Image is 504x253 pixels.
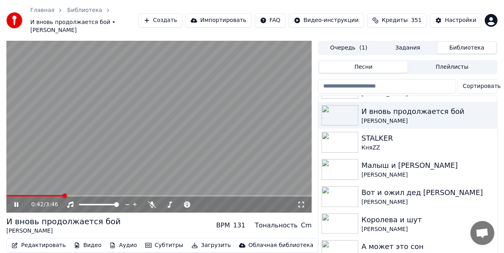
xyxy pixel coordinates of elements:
div: Настройки [445,16,476,24]
button: Загрузить [188,240,234,251]
span: 3:46 [45,201,58,209]
span: ( 1 ) [360,44,368,52]
nav: breadcrumb [30,6,138,34]
div: BPM [216,221,230,230]
button: Аудио [106,240,140,251]
div: [PERSON_NAME] [362,198,494,206]
div: Вот и ожил дед [PERSON_NAME] [362,187,494,198]
button: Видео-инструкции [289,13,364,28]
button: Песни [319,61,408,73]
div: Cm [301,221,312,230]
div: И вновь продолжается бой [6,216,121,227]
a: Главная [30,6,54,14]
div: STALKER [362,133,494,144]
span: Кредиты [382,16,408,24]
div: [PERSON_NAME] [362,117,494,125]
span: И вновь продолжается бой • [PERSON_NAME] [30,18,138,34]
div: [PERSON_NAME] [362,171,494,179]
span: Сортировать [463,82,501,90]
div: КняZZ [362,144,494,152]
div: Облачная библиотека [249,241,314,249]
div: [PERSON_NAME] [362,225,494,233]
button: Задания [378,42,437,54]
span: 351 [411,16,422,24]
button: Плейлисты [408,61,496,73]
div: Малыш и [PERSON_NAME] [362,160,494,171]
div: 131 [233,221,245,230]
button: Библиотека [437,42,496,54]
div: И вновь продолжается бой [362,106,494,117]
button: Видео [71,240,105,251]
button: Субтитры [142,240,187,251]
div: Королева и шут [362,214,494,225]
button: FAQ [255,13,286,28]
span: 0:42 [31,201,43,209]
div: А может это сон [362,241,494,252]
a: Библиотека [67,6,102,14]
button: Создать [138,13,182,28]
button: Настройки [430,13,482,28]
img: youka [6,12,22,28]
button: Импортировать [186,13,252,28]
div: [PERSON_NAME] [6,227,121,235]
div: Тональность [255,221,298,230]
button: Редактировать [8,240,69,251]
div: / [31,201,50,209]
button: Очередь [319,42,378,54]
a: Открытый чат [470,221,494,245]
button: Кредиты351 [367,13,427,28]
